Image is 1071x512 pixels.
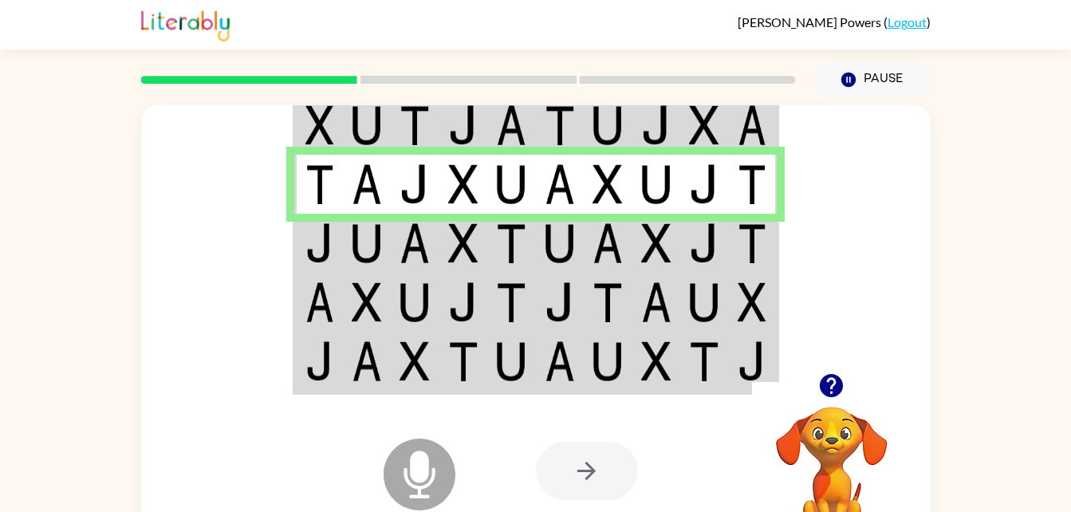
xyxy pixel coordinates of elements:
img: a [641,282,671,322]
img: t [496,282,526,322]
img: u [641,164,671,204]
img: u [593,341,623,381]
img: x [689,105,719,145]
img: a [738,105,766,145]
img: u [496,341,526,381]
img: u [400,282,430,322]
img: j [305,341,334,381]
img: t [400,105,430,145]
img: a [545,164,575,204]
img: u [689,282,719,322]
a: Logout [888,14,927,30]
img: t [496,223,526,263]
img: Literably [141,6,230,41]
img: a [352,164,382,204]
img: j [641,105,671,145]
img: a [545,341,575,381]
img: x [305,105,334,145]
img: t [738,164,766,204]
img: a [496,105,526,145]
img: t [593,282,623,322]
img: t [689,341,719,381]
img: u [496,164,526,204]
img: x [593,164,623,204]
img: a [593,223,623,263]
img: t [545,105,575,145]
img: a [400,223,430,263]
span: [PERSON_NAME] Powers [738,14,884,30]
img: j [400,164,430,204]
button: Pause [815,61,931,98]
img: j [738,341,766,381]
img: x [352,282,382,322]
img: t [448,341,478,381]
img: t [738,223,766,263]
img: j [545,282,575,322]
img: j [448,105,478,145]
img: u [352,105,382,145]
img: j [448,282,478,322]
img: u [593,105,623,145]
img: x [641,223,671,263]
img: j [689,223,719,263]
img: a [305,282,334,322]
img: a [352,341,382,381]
img: x [738,282,766,322]
img: x [400,341,430,381]
img: x [448,164,478,204]
img: u [352,223,382,263]
img: x [641,341,671,381]
img: j [305,223,334,263]
img: u [545,223,575,263]
img: x [448,223,478,263]
div: ( ) [738,14,931,30]
img: j [689,164,719,204]
img: t [305,164,334,204]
